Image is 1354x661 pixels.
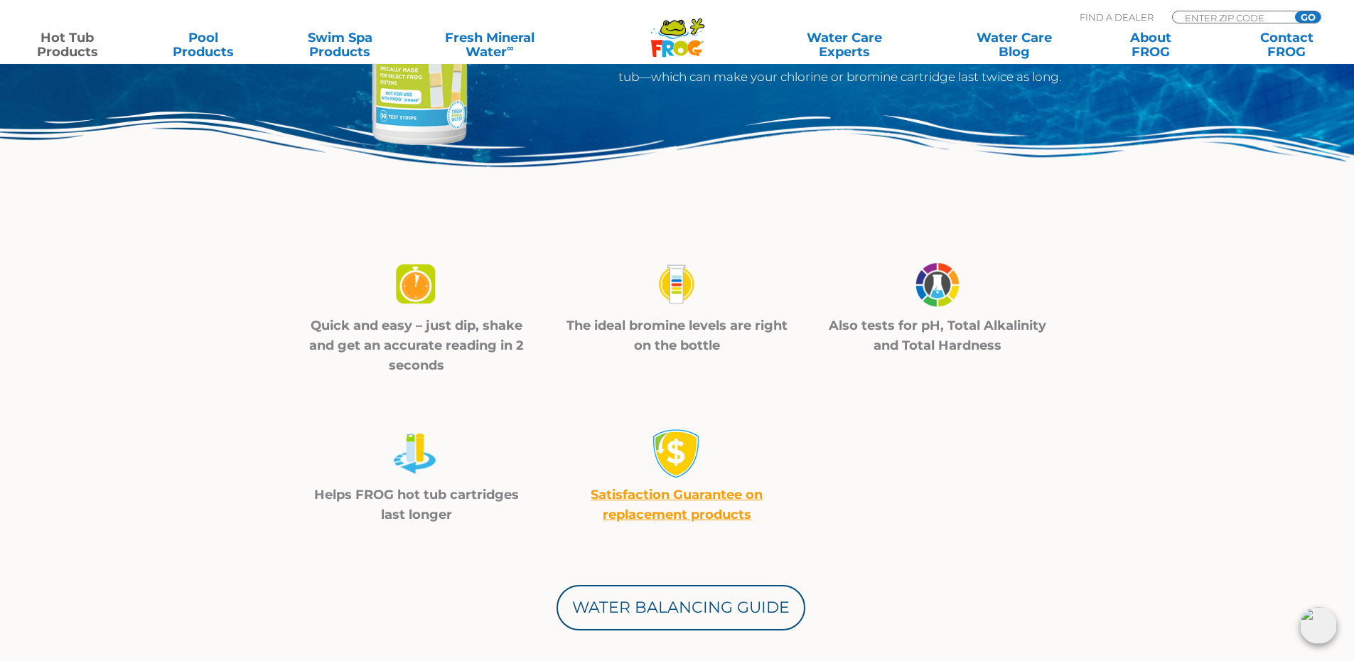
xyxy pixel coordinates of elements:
[591,487,763,522] a: Satisfaction Guarantee on replacement products
[1183,11,1279,23] input: Zip Code Form
[392,259,441,310] img: FROG test strips_01
[652,429,702,478] img: Satisfaction Guarantee Favicon — Trusted Risk-Free Icon
[758,31,930,59] a: Water CareExperts
[1295,11,1321,23] input: GO
[825,316,1051,355] p: Also tests for pH, Total Alkalinity and Total Hardness
[304,485,530,525] p: Helps FROG hot tub cartridges last longer
[14,31,120,59] a: Hot TubProducts
[287,31,393,59] a: Swim SpaProducts
[557,585,805,630] a: Water Balancing Guide
[1097,31,1203,59] a: AboutFROG
[1234,31,1340,59] a: ContactFROG
[507,42,514,53] sup: ∞
[564,316,790,355] p: The ideal bromine levels are right on the bottle
[961,31,1067,59] a: Water CareBlog
[913,259,962,310] img: FROG test strips_03
[392,429,441,479] img: FROG test strips_04
[652,259,702,310] img: FROG test strips_02
[151,31,257,59] a: PoolProducts
[1080,11,1154,23] p: Find A Dealer
[1300,607,1337,644] img: openIcon
[304,316,530,375] p: Quick and easy – just dip, shake and get an accurate reading in 2 seconds
[423,31,556,59] a: Fresh MineralWater∞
